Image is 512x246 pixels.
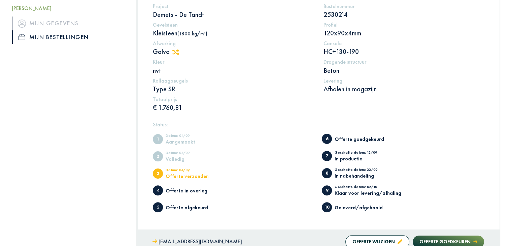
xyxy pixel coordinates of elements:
div: Datum: 04/09 [166,134,221,139]
h5: Dragende structuur [323,59,484,65]
h5: Status: [153,121,484,128]
span: In nabehandeling [322,168,332,178]
h5: Kleur [153,59,313,65]
p: Afhalen in magazijn [323,85,484,93]
p: 2530214 [323,10,484,19]
p: nvt [153,66,313,75]
p: 120x90x4mm [323,29,484,37]
div: Offerte in overleg [166,188,221,193]
div: Aangemaakt [166,139,221,144]
span: (1800 kg/m³) [177,30,207,37]
div: Volledig [166,156,221,161]
span: Klaar voor levering/afhaling [322,185,332,195]
img: icon [19,34,25,40]
p: HC+130-190 [323,47,484,56]
p: Kleisteen [153,29,313,37]
p: Type SR [153,85,313,93]
span: Offerte afgekeurd [153,202,163,212]
div: Klaar voor levering/afhaling [335,190,401,195]
h5: Bestelnummer [323,3,484,9]
h5: Afwerking [153,40,313,47]
span: Volledig [153,151,163,161]
h5: Rollaagbeugels [153,78,313,84]
h5: Profiel [323,22,484,28]
div: Datum: 04/09 [166,168,221,174]
h5: Totaalprijs [153,96,313,102]
div: In nabehandeling [335,173,390,178]
h5: Gevelsteen [153,22,313,28]
div: Datum: 04/09 [166,151,221,156]
a: iconMijn gegevens [12,17,126,30]
span: Geleverd/afgehaald [322,202,332,212]
h5: Levering [323,78,484,84]
p: € 1.760,81 [153,103,313,112]
img: icon [18,19,26,27]
span: Aangemaakt [153,134,163,144]
p: Galva [153,47,313,56]
h5: Console [323,40,484,47]
div: Geschatte datum: 22/09 [335,168,390,173]
h5: [PERSON_NAME] [12,5,126,11]
a: iconMijn bestellingen [12,30,126,44]
div: Offerte afgekeurd [166,205,221,210]
div: Geleverd/afgehaald [335,205,390,210]
div: In productie [335,156,390,161]
span: In productie [322,151,332,161]
p: Beton [323,66,484,75]
span: Offerte goedgekeurd [322,134,332,144]
div: Offerte verzonden [166,174,221,179]
span: Offerte verzonden [153,168,163,179]
span: Offerte in overleg [153,185,163,195]
div: Geschatte datum: 02/10 [335,185,401,190]
h5: Project [153,3,313,9]
div: Offerte goedgekeurd [335,136,390,142]
div: Geschatte datum: 12/09 [335,151,390,156]
p: Demets - De Tandt [153,10,313,19]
